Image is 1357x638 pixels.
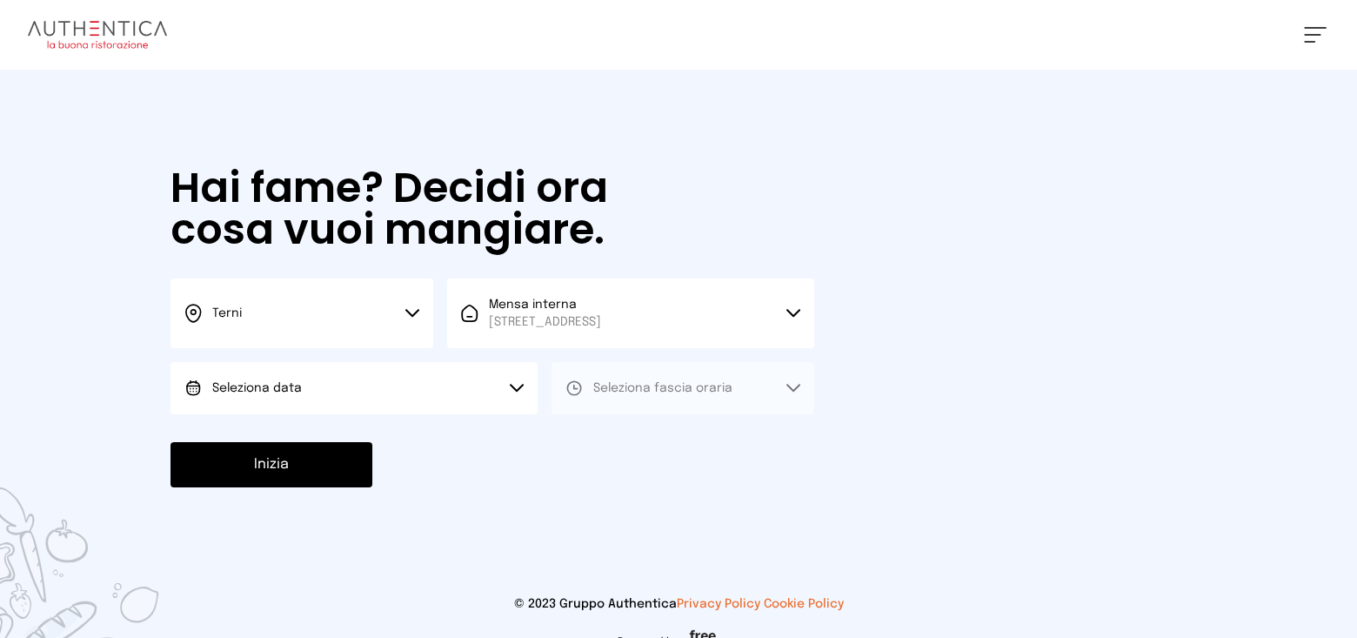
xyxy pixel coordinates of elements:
[170,167,653,251] h1: Hai fame? Decidi ora cosa vuoi mangiare.
[212,382,302,394] span: Seleziona data
[593,382,732,394] span: Seleziona fascia oraria
[170,442,372,487] button: Inizia
[212,307,242,319] span: Terni
[677,598,760,610] a: Privacy Policy
[28,21,167,49] img: logo.8f33a47.png
[28,595,1329,613] p: © 2023 Gruppo Authentica
[489,313,601,331] span: [STREET_ADDRESS]
[170,362,538,414] button: Seleziona data
[170,279,433,348] button: Terni
[489,296,601,331] span: Mensa interna
[764,598,844,610] a: Cookie Policy
[447,279,814,348] button: Mensa interna[STREET_ADDRESS]
[551,362,814,414] button: Seleziona fascia oraria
